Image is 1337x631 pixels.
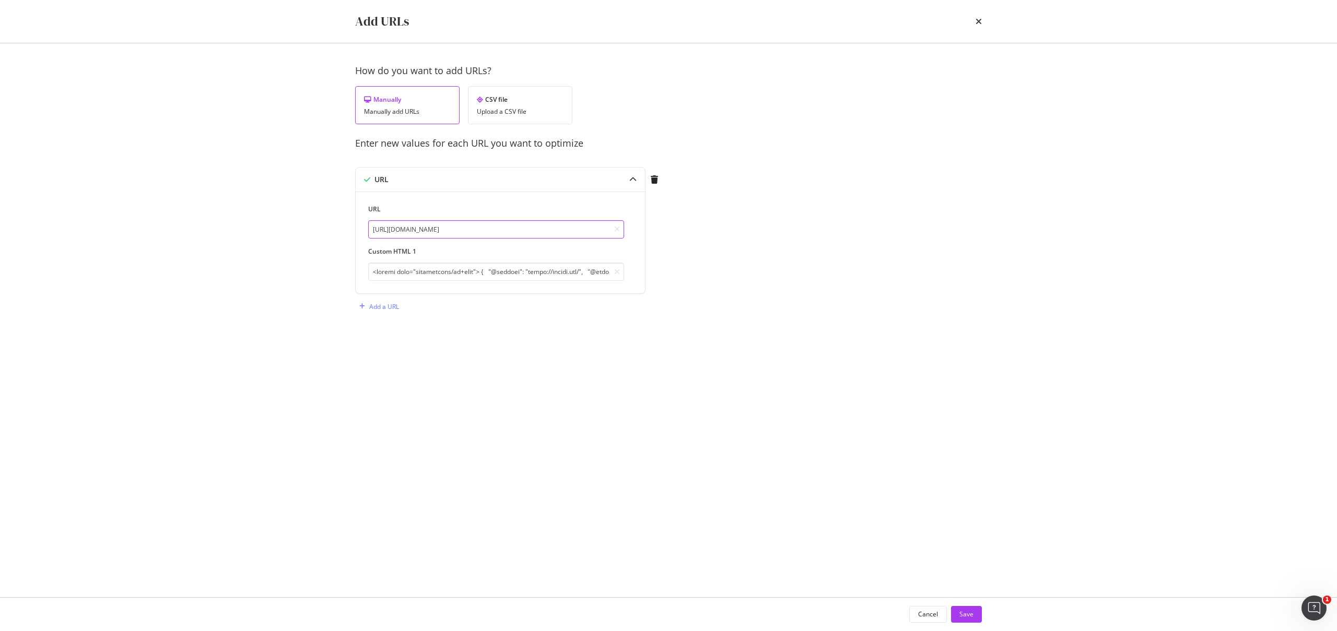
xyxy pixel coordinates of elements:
[368,205,624,213] label: URL
[374,174,389,185] div: URL
[364,95,451,104] div: Manually
[909,606,947,623] button: Cancel
[368,220,624,239] input: https://example.com
[355,13,409,30] div: Add URLs
[1301,596,1327,621] iframe: Intercom live chat
[364,108,451,115] div: Manually add URLs
[976,13,982,30] div: times
[355,64,982,78] div: How do you want to add URLs?
[951,606,982,623] button: Save
[918,610,938,618] div: Cancel
[369,302,399,311] div: Add a URL
[477,108,564,115] div: Upload a CSV file
[355,137,982,150] div: Enter new values for each URL you want to optimize
[368,247,624,256] label: Custom HTML 1
[477,95,564,104] div: CSV file
[959,610,974,618] div: Save
[1323,596,1331,604] span: 1
[355,298,399,315] button: Add a URL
